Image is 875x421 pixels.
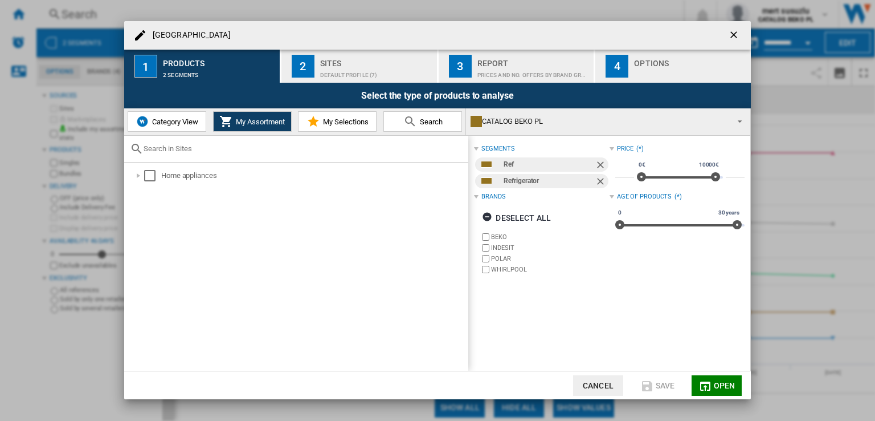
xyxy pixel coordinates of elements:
div: 4 [606,55,628,78]
div: Brands [481,192,505,201]
label: POLAR [491,254,609,263]
span: 10000€ [697,160,721,169]
div: Sites [320,54,432,66]
div: segments [481,144,514,153]
input: brand.name [482,266,489,273]
label: BEKO [491,233,609,241]
button: 4 Options [595,50,751,83]
div: Prices and No. offers by brand graph [477,66,590,78]
button: 2 Sites Default profile (7) [281,50,438,83]
div: Ref [504,157,594,172]
ng-md-icon: Remove [595,159,608,173]
div: Home appliances [161,170,467,181]
div: 1 [134,55,157,78]
button: Deselect all [479,208,554,228]
input: brand.name [482,233,489,241]
span: Open [714,381,735,390]
button: Category View [128,111,206,132]
span: 0 [616,208,623,217]
span: 0€ [637,160,647,169]
span: 30 years [717,208,741,217]
ng-md-icon: getI18NText('BUTTONS.CLOSE_DIALOG') [728,29,742,43]
button: Open [692,375,742,396]
div: 3 [449,55,472,78]
button: getI18NText('BUTTONS.CLOSE_DIALOG') [723,24,746,47]
h4: [GEOGRAPHIC_DATA] [147,30,231,41]
button: Save [632,375,682,396]
div: Price [617,144,634,153]
div: 2 segments [163,66,275,78]
button: 1 Products 2 segments [124,50,281,83]
ng-md-icon: Remove [595,176,608,189]
div: Report [477,54,590,66]
div: Refrigerator [504,174,594,188]
span: Search [417,118,443,126]
div: Age of products [617,192,672,201]
button: Cancel [573,375,623,396]
label: WHIRLPOOL [491,265,609,274]
span: My Assortment [233,118,285,126]
input: brand.name [482,244,489,252]
span: My Selections [320,118,369,126]
label: INDESIT [491,244,609,252]
button: My Selections [298,111,377,132]
button: Search [383,111,462,132]
div: CATALOG BEKO PL [471,114,727,129]
div: 2 [292,55,314,78]
button: My Assortment [213,111,292,132]
div: Select the type of products to analyse [124,83,751,108]
div: Deselect all [482,208,551,228]
div: Options [634,54,746,66]
span: Save [656,381,675,390]
img: wiser-icon-blue.png [136,115,149,128]
div: Products [163,54,275,66]
input: Search in Sites [144,144,463,153]
span: Category View [149,118,198,126]
button: 3 Report Prices and No. offers by brand graph [439,50,595,83]
input: brand.name [482,255,489,262]
div: Default profile (7) [320,66,432,78]
md-checkbox: Select [144,170,161,181]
